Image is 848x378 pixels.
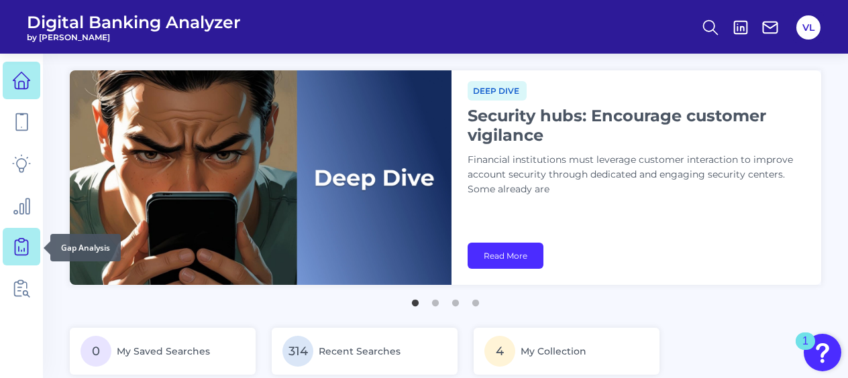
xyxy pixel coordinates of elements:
div: 1 [802,341,808,359]
span: 0 [81,336,111,367]
span: My Collection [521,345,586,357]
button: 2 [429,293,442,306]
span: Recent Searches [319,345,401,357]
div: Gap Analysis [50,234,121,261]
button: Open Resource Center, 1 new notification [804,334,841,371]
span: Deep dive [468,81,527,101]
a: 4My Collection [474,328,659,375]
a: 314Recent Searches [272,328,458,375]
span: My Saved Searches [117,345,210,357]
a: 0My Saved Searches [70,328,256,375]
img: bannerImg [70,70,452,285]
h1: Security hubs: Encourage customer vigilance [468,106,803,145]
span: by [PERSON_NAME] [27,32,241,42]
button: 1 [409,293,422,306]
p: Financial institutions must leverage customer interaction to improve account security through ded... [468,153,803,197]
button: 3 [449,293,462,306]
span: Digital Banking Analyzer [27,12,241,32]
button: 4 [469,293,482,306]
span: 314 [282,336,313,367]
a: Read More [468,243,543,269]
button: VL [796,15,820,40]
span: 4 [484,336,515,367]
a: Deep dive [468,84,527,97]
